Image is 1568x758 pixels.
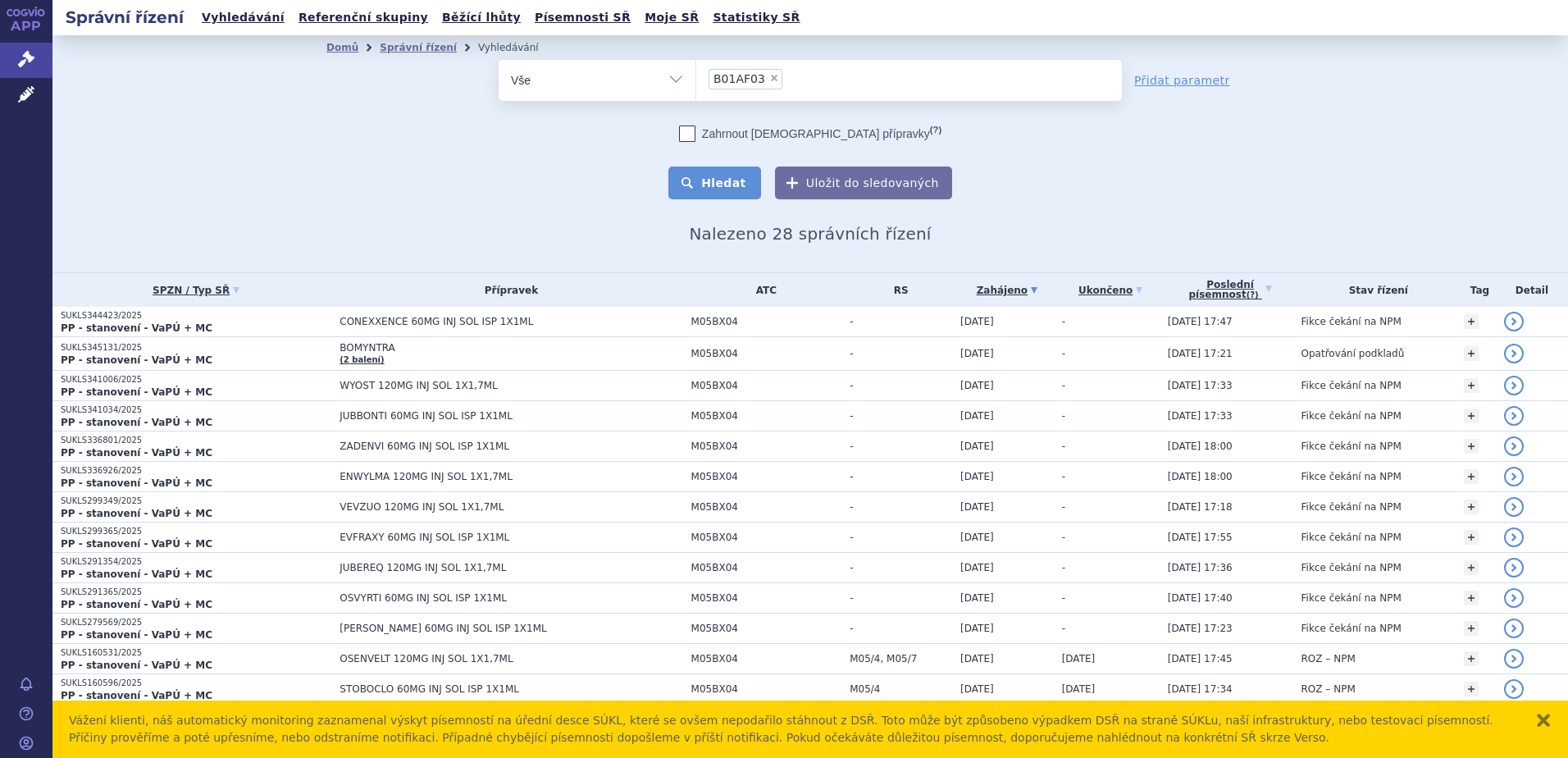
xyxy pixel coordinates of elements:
[1464,682,1479,696] a: +
[1464,500,1479,514] a: +
[61,568,212,580] strong: PP - stanovení - VaPÚ + MC
[61,322,212,334] strong: PP - stanovení - VaPÚ + MC
[691,592,842,604] span: M05BX04
[61,417,212,428] strong: PP - stanovení - VaPÚ + MC
[1301,501,1402,513] span: Fikce čekání na NPM
[61,556,331,568] p: SUKLS291354/2025
[61,587,331,598] p: SUKLS291365/2025
[850,471,952,482] span: -
[61,310,331,322] p: SUKLS344423/2025
[61,477,212,489] strong: PP - stanovení - VaPÚ + MC
[1464,439,1479,454] a: +
[1168,592,1233,604] span: [DATE] 17:40
[1168,316,1233,327] span: [DATE] 17:47
[340,471,682,482] span: ENWYLMA 120MG INJ SOL 1X1,7ML
[1062,279,1160,302] a: Ukončeno
[850,501,952,513] span: -
[340,562,682,573] span: JUBEREQ 120MG INJ SOL 1X1,7ML
[850,562,952,573] span: -
[61,404,331,416] p: SUKLS341034/2025
[1134,72,1230,89] a: Přidat parametr
[1464,591,1479,605] a: +
[1168,410,1233,422] span: [DATE] 17:33
[1504,679,1524,699] a: detail
[691,316,842,327] span: M05BX04
[69,712,1519,747] div: Vážení klienti, náš automatický monitoring zaznamenal výskyt písemností na úřední desce SÚKL, kte...
[1464,560,1479,575] a: +
[294,7,433,29] a: Referenční skupiny
[331,273,682,307] th: Přípravek
[850,316,952,327] span: -
[1496,273,1568,307] th: Detail
[1301,653,1356,664] span: ROZ – NPM
[61,660,212,671] strong: PP - stanovení - VaPÚ + MC
[850,348,952,359] span: -
[61,508,212,519] strong: PP - stanovení - VaPÚ + MC
[787,68,796,89] input: B01AF03
[1504,649,1524,669] a: detail
[61,354,212,366] strong: PP - stanovení - VaPÚ + MC
[1168,501,1233,513] span: [DATE] 17:18
[1062,316,1065,327] span: -
[683,273,842,307] th: ATC
[1168,273,1293,307] a: Poslednípísemnost(?)
[850,441,952,452] span: -
[1464,651,1479,666] a: +
[691,410,842,422] span: M05BX04
[960,683,994,695] span: [DATE]
[340,316,682,327] span: CONEXXENCE 60MG INJ SOL ISP 1X1ML
[52,6,197,29] h2: Správní řízení
[61,678,331,689] p: SUKLS160596/2025
[850,592,952,604] span: -
[1062,683,1096,695] span: [DATE]
[1535,712,1552,728] button: zavřít
[960,279,1054,302] a: Zahájeno
[61,495,331,507] p: SUKLS299349/2025
[61,538,212,550] strong: PP - stanovení - VaPÚ + MC
[1168,623,1233,634] span: [DATE] 17:23
[340,410,682,422] span: JUBBONTI 60MG INJ SOL ISP 1X1ML
[340,441,682,452] span: ZADENVI 60MG INJ SOL ISP 1X1ML
[930,125,941,135] abbr: (?)
[1062,532,1065,543] span: -
[691,532,842,543] span: M05BX04
[1062,348,1065,359] span: -
[530,7,636,29] a: Písemnosti SŘ
[61,447,212,459] strong: PP - stanovení - VaPÚ + MC
[960,623,994,634] span: [DATE]
[960,592,994,604] span: [DATE]
[850,683,952,695] span: M05/4
[1168,441,1233,452] span: [DATE] 18:00
[960,380,994,391] span: [DATE]
[1301,623,1402,634] span: Fikce čekání na NPM
[691,683,842,695] span: M05BX04
[61,386,212,398] strong: PP - stanovení - VaPÚ + MC
[1301,441,1402,452] span: Fikce čekání na NPM
[1504,497,1524,517] a: detail
[1301,471,1402,482] span: Fikce čekání na NPM
[689,224,931,244] span: Nalezeno 28 správních řízení
[960,653,994,664] span: [DATE]
[691,623,842,634] span: M05BX04
[691,501,842,513] span: M05BX04
[708,7,805,29] a: Statistiky SŘ
[960,441,994,452] span: [DATE]
[61,435,331,446] p: SUKLS336801/2025
[1301,348,1405,359] span: Opatřování podkladů
[1062,653,1096,664] span: [DATE]
[340,623,682,634] span: [PERSON_NAME] 60MG INJ SOL ISP 1X1ML
[1464,314,1479,329] a: +
[380,42,457,53] a: Správní řízení
[340,653,682,664] span: OSENVELT 120MG INJ SOL 1X1,7ML
[1168,471,1233,482] span: [DATE] 18:00
[1464,409,1479,423] a: +
[1293,273,1456,307] th: Stav řízení
[1301,316,1402,327] span: Fikce čekání na NPM
[709,69,782,89] li: B01AF03
[1464,346,1479,361] a: +
[1168,532,1233,543] span: [DATE] 17:55
[1062,592,1065,604] span: -
[1247,290,1259,300] abbr: (?)
[340,532,682,543] span: EVFRAXY 60MG INJ SOL ISP 1X1ML
[668,167,761,199] button: Hledat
